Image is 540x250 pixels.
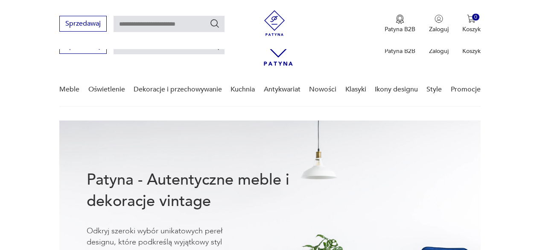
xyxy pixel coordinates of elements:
button: Zaloguj [429,15,449,33]
button: Patyna B2B [385,15,415,33]
button: 0Koszyk [462,15,481,33]
div: 0 [472,14,479,21]
button: Sprzedawaj [59,16,107,32]
a: Meble [59,73,79,106]
p: Zaloguj [429,47,449,55]
p: Zaloguj [429,25,449,33]
p: Patyna B2B [385,25,415,33]
a: Dekoracje i przechowywanie [134,73,222,106]
a: Style [426,73,442,106]
p: Koszyk [462,25,481,33]
img: Ikonka użytkownika [435,15,443,23]
img: Ikona koszyka [467,15,476,23]
h1: Patyna - Autentyczne meble i dekoracje vintage [87,169,314,212]
a: Ikony designu [375,73,418,106]
img: Patyna - sklep z meblami i dekoracjami vintage [262,10,287,36]
button: Szukaj [210,18,220,29]
a: Klasyki [345,73,366,106]
a: Oświetlenie [88,73,125,106]
a: Sprzedawaj [59,44,107,50]
a: Ikona medaluPatyna B2B [385,15,415,33]
a: Sprzedawaj [59,21,107,27]
a: Promocje [451,73,481,106]
img: Ikona medalu [396,15,404,24]
p: Patyna B2B [385,47,415,55]
p: Koszyk [462,47,481,55]
a: Antykwariat [264,73,301,106]
a: Nowości [309,73,336,106]
a: Kuchnia [231,73,255,106]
